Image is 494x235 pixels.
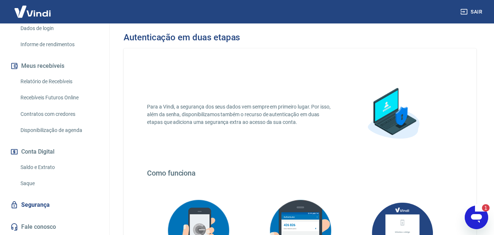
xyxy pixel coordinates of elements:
button: Conta Digital [9,144,101,160]
img: explication-mfa1.88a31355a892c34851cc.png [357,78,430,151]
a: Informe de rendimentos [18,37,101,52]
img: Vindi [9,0,56,23]
a: Saque [18,176,101,191]
a: Contratos com credores [18,107,101,122]
button: Meus recebíveis [9,58,101,74]
a: Recebíveis Futuros Online [18,90,101,105]
a: Dados de login [18,21,101,36]
p: Para a Vindi, a segurança dos seus dados vem sempre em primeiro lugar. Por isso, além da senha, d... [147,103,333,126]
h4: Como funciona [147,169,453,177]
a: Fale conosco [9,219,101,235]
a: Disponibilização de agenda [18,123,101,138]
a: Segurança [9,197,101,213]
iframe: Número de mensagens não lidas [475,204,490,212]
iframe: Botão para iniciar a janela de mensagens, 1 mensagem não lida [465,206,488,229]
h3: Autenticação em duas etapas [124,32,240,43]
a: Relatório de Recebíveis [18,74,101,89]
a: Saldo e Extrato [18,160,101,175]
button: Sair [459,5,485,19]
